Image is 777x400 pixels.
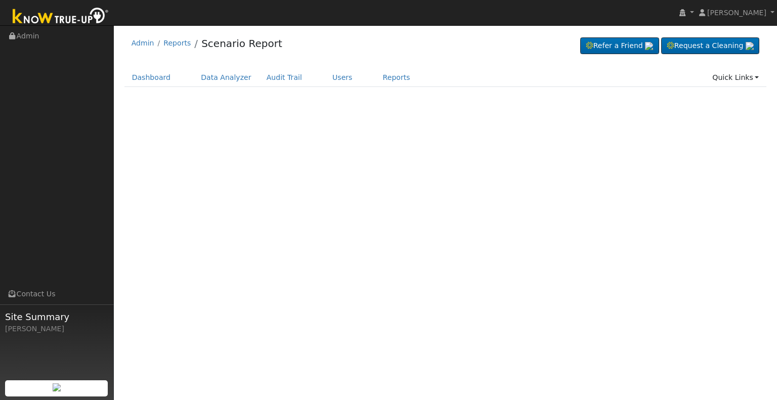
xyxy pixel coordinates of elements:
[193,68,259,87] a: Data Analyzer
[5,324,108,334] div: [PERSON_NAME]
[746,42,754,50] img: retrieve
[580,37,659,55] a: Refer a Friend
[645,42,653,50] img: retrieve
[8,6,114,28] img: Know True-Up
[53,383,61,391] img: retrieve
[163,39,191,47] a: Reports
[259,68,310,87] a: Audit Trail
[325,68,360,87] a: Users
[707,9,766,17] span: [PERSON_NAME]
[661,37,759,55] a: Request a Cleaning
[5,310,108,324] span: Site Summary
[705,68,766,87] a: Quick Links
[132,39,154,47] a: Admin
[124,68,179,87] a: Dashboard
[201,37,282,50] a: Scenario Report
[375,68,418,87] a: Reports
